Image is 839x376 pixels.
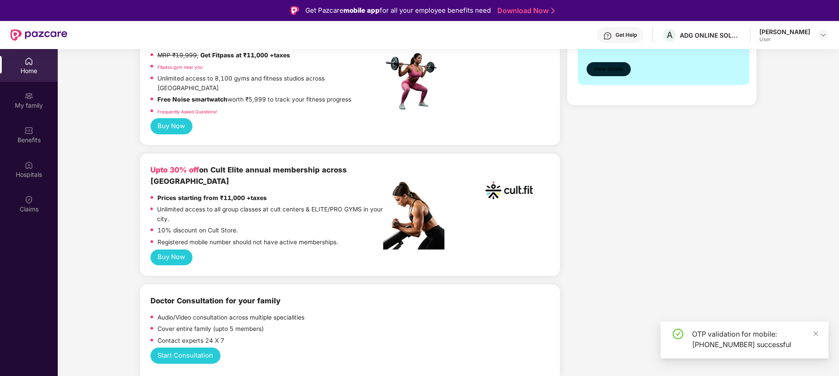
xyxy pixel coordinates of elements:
[24,161,33,169] img: svg+xml;base64,PHN2ZyBpZD0iSG9zcGl0YWxzIiB4bWxucz0iaHR0cDovL3d3dy53My5vcmcvMjAwMC9zdmciIHdpZHRoPS...
[150,249,192,266] button: Buy Now
[497,6,552,15] a: Download Now
[157,74,383,93] p: Unlimited access to 8,100 gyms and fitness studios across [GEOGRAPHIC_DATA]
[157,205,383,224] p: Unlimited access to all group classes at cult centers & ELITE/PRO GYMS in your city.
[290,6,299,15] img: Logo
[157,95,351,105] p: worth ₹5,999 to track your fitness progress
[680,31,741,39] div: ADG ONLINE SOLUTIONS PRIVATE LIMITED
[594,65,623,74] span: View details
[10,29,67,41] img: New Pazcare Logo
[551,6,555,15] img: Stroke
[24,126,33,135] img: svg+xml;base64,PHN2ZyBpZD0iQmVuZWZpdHMiIHhtbG5zPSJodHRwOi8vd3d3LnczLm9yZy8yMDAwL3N2ZyIgd2lkdGg9Ij...
[759,28,810,36] div: [PERSON_NAME]
[305,5,491,16] div: Get Pazcare for all your employee benefits need
[150,165,347,186] b: on Cult Elite annual membership across [GEOGRAPHIC_DATA]
[24,91,33,100] img: svg+xml;base64,PHN2ZyB3aWR0aD0iMjAiIGhlaWdodD0iMjAiIHZpZXdCb3g9IjAgMCAyMCAyMCIgZmlsbD0ibm9uZSIgeG...
[813,330,819,337] span: close
[157,194,267,201] strong: Prices starting from ₹11,000 +taxes
[483,164,535,217] img: cult.png
[200,52,290,59] strong: Get Fitpass at ₹11,000 +taxes
[157,324,264,334] p: Cover entire family (upto 5 members)
[157,96,227,103] strong: Free Noise smartwatch
[157,64,203,70] a: Fitpass gym near you
[343,6,380,14] strong: mobile app
[667,30,673,40] span: A
[759,36,810,43] div: User
[692,329,818,350] div: OTP validation for mobile: [PHONE_NUMBER] successful
[673,329,683,339] span: check-circle
[150,118,192,134] button: Buy Now
[150,296,280,305] b: Doctor Consultation for your family
[615,32,637,39] div: Get Help
[157,336,224,346] p: Contact experts 24 X 7
[383,51,444,112] img: fpp.png
[150,348,220,364] button: Start Consultation
[157,226,238,235] p: 10% discount on Cult Store.
[383,182,444,249] img: pc2.png
[820,32,827,39] img: svg+xml;base64,PHN2ZyBpZD0iRHJvcGRvd24tMzJ4MzIiIHhtbG5zPSJodHRwOi8vd3d3LnczLm9yZy8yMDAwL3N2ZyIgd2...
[24,57,33,66] img: svg+xml;base64,PHN2ZyBpZD0iSG9tZSIgeG1sbnM9Imh0dHA6Ly93d3cudzMub3JnLzIwMDAvc3ZnIiB3aWR0aD0iMjAiIG...
[603,32,612,40] img: svg+xml;base64,PHN2ZyBpZD0iSGVscC0zMngzMiIgeG1sbnM9Imh0dHA6Ly93d3cudzMub3JnLzIwMDAvc3ZnIiB3aWR0aD...
[150,165,199,174] b: Upto 30% off
[157,109,217,114] a: Frequently Asked Questions!
[587,62,631,76] button: View details
[24,195,33,204] img: svg+xml;base64,PHN2ZyBpZD0iQ2xhaW0iIHhtbG5zPSJodHRwOi8vd3d3LnczLm9yZy8yMDAwL3N2ZyIgd2lkdGg9IjIwIi...
[157,238,338,247] p: Registered mobile number should not have active memberships.
[157,313,304,323] p: Audio/Video consultation across multiple specialities
[157,52,199,59] del: MRP ₹19,999,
